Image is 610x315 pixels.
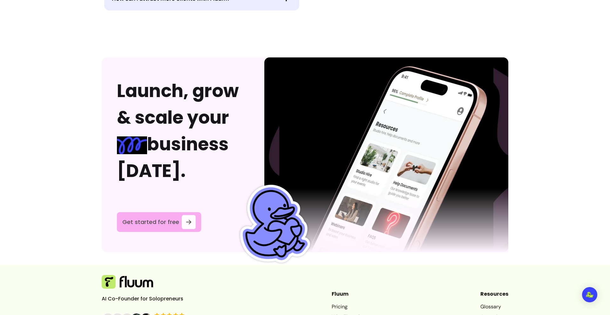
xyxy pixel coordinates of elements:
img: Fluum Duck sticker [226,178,319,271]
h2: Launch, grow & scale your business [DATE]. [117,78,249,184]
p: AI Co-Founder for Solopreneurs [102,295,197,303]
img: Phone [264,57,508,252]
img: Fluum Logo [102,275,153,289]
span: Get started for free [122,218,179,226]
header: Resources [480,290,508,298]
div: Open Intercom Messenger [582,287,597,302]
a: Pricing [332,303,377,311]
a: Get started for free [117,212,201,232]
header: Fluum [332,290,377,298]
a: Glossary [480,303,508,311]
img: spring Blue [117,136,147,154]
